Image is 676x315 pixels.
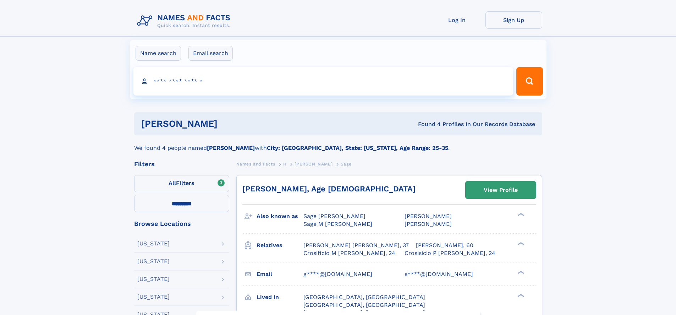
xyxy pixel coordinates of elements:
[134,11,236,31] img: Logo Names and Facts
[134,135,542,152] div: We found 4 people named with .
[283,159,287,168] a: H
[466,181,536,199] a: View Profile
[283,162,287,167] span: H
[484,182,518,198] div: View Profile
[257,268,303,280] h3: Email
[188,46,233,61] label: Email search
[516,270,524,275] div: ❯
[303,241,409,249] a: [PERSON_NAME] [PERSON_NAME], 37
[405,249,495,257] a: Crosisicio P [PERSON_NAME], 24
[137,276,170,282] div: [US_STATE]
[516,293,524,298] div: ❯
[267,145,448,151] b: City: [GEOGRAPHIC_DATA], State: [US_STATE], Age Range: 25-35
[137,294,170,300] div: [US_STATE]
[133,67,513,96] input: search input
[295,162,332,167] span: [PERSON_NAME]
[169,180,176,186] span: All
[303,213,366,219] span: Sage [PERSON_NAME]
[242,184,416,193] a: [PERSON_NAME], Age [DEMOGRAPHIC_DATA]
[141,119,318,128] h1: [PERSON_NAME]
[318,120,535,128] div: Found 4 Profiles In Our Records Database
[303,221,372,227] span: Sage M [PERSON_NAME]
[485,11,542,29] a: Sign Up
[429,11,485,29] a: Log In
[134,175,229,192] label: Filters
[405,213,452,219] span: [PERSON_NAME]
[137,241,170,246] div: [US_STATE]
[405,221,452,227] span: [PERSON_NAME]
[516,241,524,246] div: ❯
[257,210,303,222] h3: Also known as
[341,162,351,167] span: Sage
[207,145,255,151] b: [PERSON_NAME]
[134,161,229,167] div: Filters
[136,46,181,61] label: Name search
[257,291,303,303] h3: Lived in
[137,259,170,264] div: [US_STATE]
[236,159,275,168] a: Names and Facts
[303,302,425,308] span: [GEOGRAPHIC_DATA], [GEOGRAPHIC_DATA]
[303,294,425,300] span: [GEOGRAPHIC_DATA], [GEOGRAPHIC_DATA]
[257,239,303,251] h3: Relatives
[303,249,395,257] a: Crosificio M [PERSON_NAME], 24
[516,212,524,217] div: ❯
[416,241,473,249] a: [PERSON_NAME], 60
[134,221,229,227] div: Browse Locations
[516,67,543,96] button: Search Button
[295,159,332,168] a: [PERSON_NAME]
